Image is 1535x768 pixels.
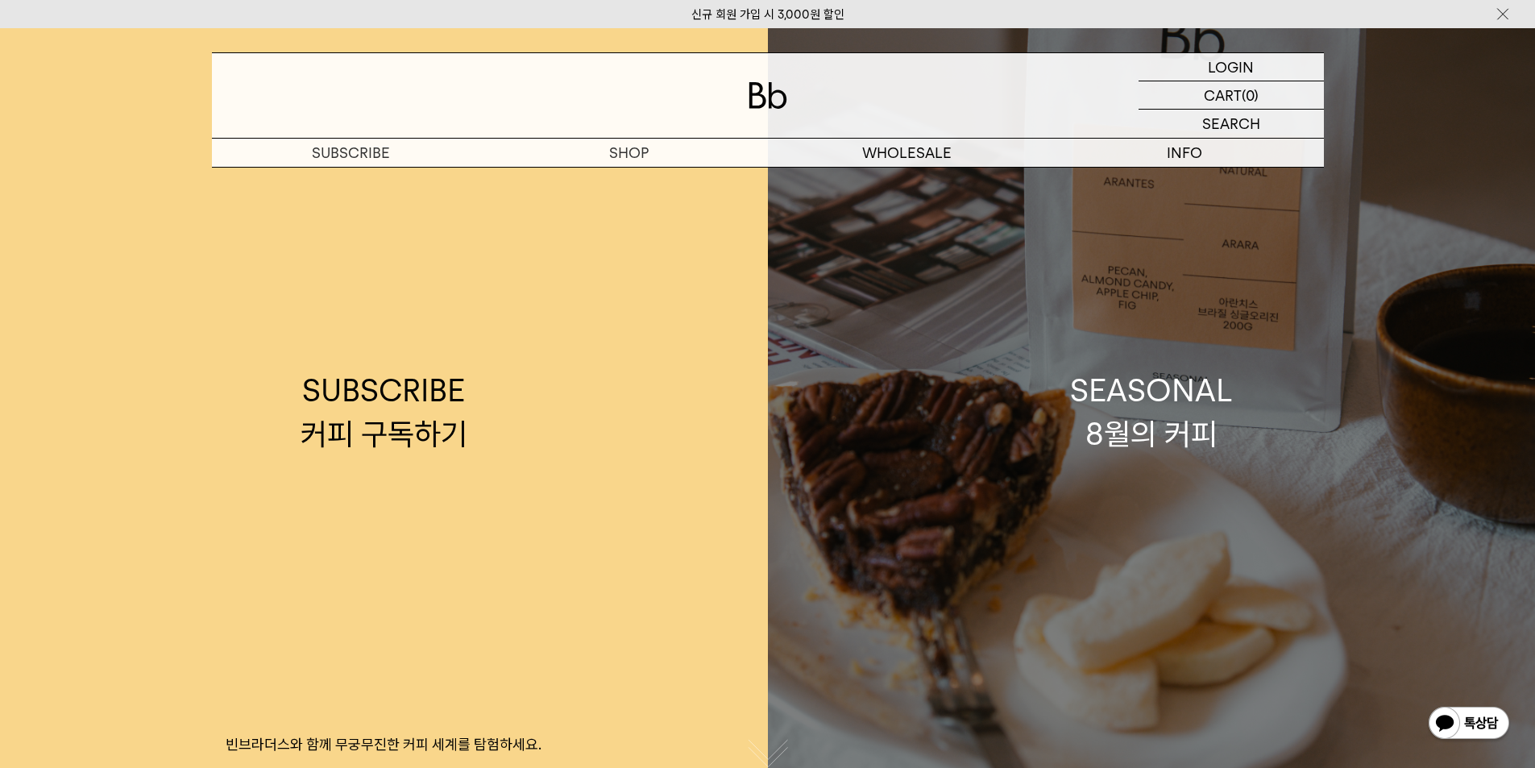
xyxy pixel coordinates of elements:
div: SEASONAL 8월의 커피 [1070,369,1233,455]
a: LOGIN [1139,53,1324,81]
a: CART (0) [1139,81,1324,110]
p: (0) [1242,81,1259,109]
p: INFO [1046,139,1324,167]
div: SUBSCRIBE 커피 구독하기 [301,369,467,455]
p: CART [1204,81,1242,109]
p: LOGIN [1208,53,1254,81]
img: 카카오톡 채널 1:1 채팅 버튼 [1427,705,1511,744]
p: SEARCH [1202,110,1260,138]
img: 로고 [749,82,787,109]
a: 신규 회원 가입 시 3,000원 할인 [691,7,844,22]
p: WHOLESALE [768,139,1046,167]
a: SHOP [490,139,768,167]
a: SUBSCRIBE [212,139,490,167]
